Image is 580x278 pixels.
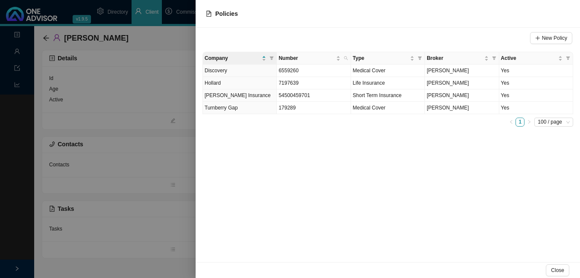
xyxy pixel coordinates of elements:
[499,102,573,114] td: Yes
[278,80,299,86] span: 7197639
[499,65,573,77] td: Yes
[507,118,516,127] li: Previous Page
[530,32,572,44] button: New Policy
[509,120,513,124] span: left
[353,92,402,98] span: Short Term Insurance
[535,35,540,41] span: plus
[427,105,469,111] span: [PERSON_NAME]
[418,56,422,60] span: filter
[551,266,564,275] span: Close
[427,92,469,98] span: [PERSON_NAME]
[205,68,227,74] span: Discovery
[205,80,221,86] span: Hollard
[492,56,496,60] span: filter
[205,105,238,111] span: Turnberry Gap
[566,56,570,60] span: filter
[425,52,499,65] th: Broker
[499,89,573,102] td: Yes
[353,80,385,86] span: Life Insurance
[516,118,524,126] a: 1
[546,264,569,276] button: Close
[278,68,299,74] span: 6559260
[501,54,557,62] span: Active
[499,52,573,65] th: Active
[215,10,238,17] span: Policies
[206,11,212,17] span: file-text
[427,80,469,86] span: [PERSON_NAME]
[427,54,482,62] span: Broker
[507,118,516,127] button: left
[538,118,570,126] span: 100 / page
[351,52,425,65] th: Type
[524,118,533,127] li: Next Page
[427,68,469,74] span: [PERSON_NAME]
[499,77,573,89] td: Yes
[278,54,334,62] span: Number
[278,105,296,111] span: 179289
[353,105,386,111] span: Medical Cover
[490,52,498,64] span: filter
[564,52,572,64] span: filter
[527,120,531,124] span: right
[342,52,350,64] span: search
[277,52,351,65] th: Number
[542,34,567,42] span: New Policy
[353,68,386,74] span: Medical Cover
[353,54,408,62] span: Type
[269,56,274,60] span: filter
[278,92,310,98] span: 54500459701
[205,54,260,62] span: Company
[344,56,348,60] span: search
[516,118,524,127] li: 1
[534,118,573,127] div: Page Size
[268,52,275,64] span: filter
[524,118,533,127] button: right
[416,52,424,64] span: filter
[205,92,271,98] span: [PERSON_NAME] Insurance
